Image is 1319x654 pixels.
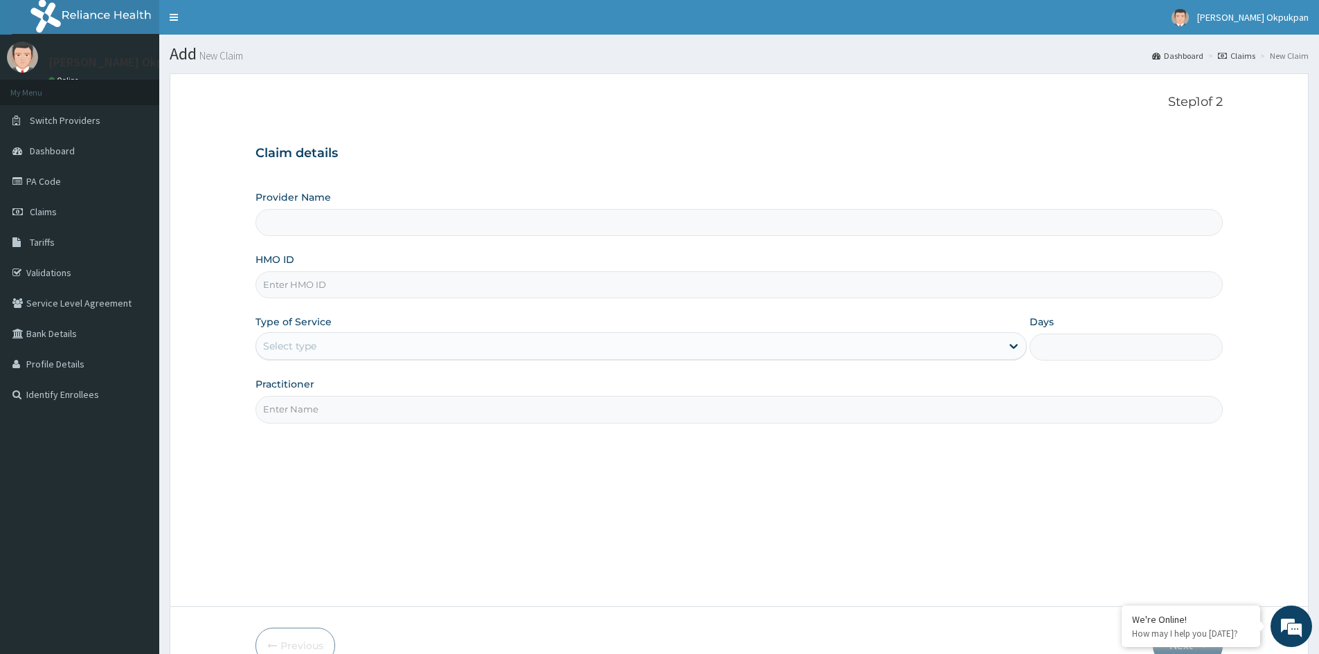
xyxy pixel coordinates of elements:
[1152,50,1203,62] a: Dashboard
[255,315,332,329] label: Type of Service
[30,114,100,127] span: Switch Providers
[255,396,1223,423] input: Enter Name
[30,236,55,248] span: Tariffs
[1218,50,1255,62] a: Claims
[30,206,57,218] span: Claims
[30,145,75,157] span: Dashboard
[255,377,314,391] label: Practitioner
[1132,613,1250,626] div: We're Online!
[255,271,1223,298] input: Enter HMO ID
[197,51,243,61] small: New Claim
[48,56,196,69] p: [PERSON_NAME] Okpukpan
[255,253,294,266] label: HMO ID
[1197,11,1309,24] span: [PERSON_NAME] Okpukpan
[1132,628,1250,639] p: How may I help you today?
[1172,9,1189,26] img: User Image
[1257,50,1309,62] li: New Claim
[255,190,331,204] label: Provider Name
[7,42,38,73] img: User Image
[1030,315,1054,329] label: Days
[255,95,1223,110] p: Step 1 of 2
[255,146,1223,161] h3: Claim details
[48,75,82,85] a: Online
[170,45,1309,63] h1: Add
[263,339,316,353] div: Select type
